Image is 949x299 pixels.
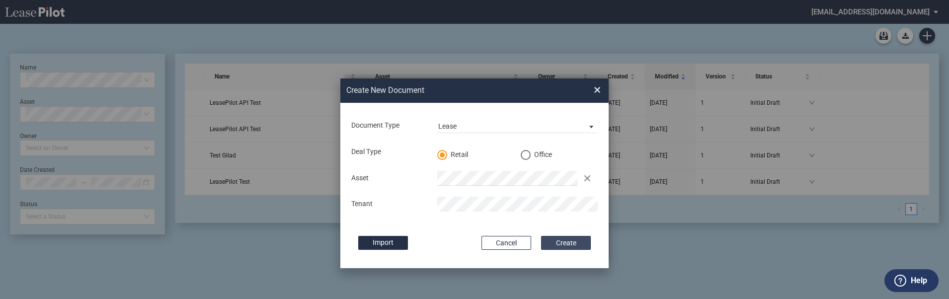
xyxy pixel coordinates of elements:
[521,150,604,160] md-radio-button: Office
[437,150,520,160] md-radio-button: Retail
[358,236,408,250] label: Import
[437,118,598,133] md-select: Document Type: Lease
[541,236,591,250] button: Create
[594,82,601,98] span: ×
[345,199,431,209] div: Tenant
[340,78,609,268] md-dialog: Create New ...
[346,85,558,96] h2: Create New Document
[345,121,431,131] div: Document Type
[345,147,431,157] div: Deal Type
[345,173,431,183] div: Asset
[438,122,457,130] div: Lease
[481,236,531,250] button: Cancel
[911,274,927,287] label: Help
